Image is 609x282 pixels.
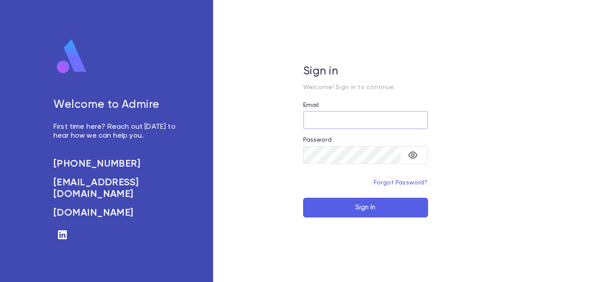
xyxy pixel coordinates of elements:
h5: Sign in [303,65,428,78]
a: [PHONE_NUMBER] [53,158,177,170]
a: Forgot Password? [374,180,428,186]
h5: Welcome to Admire [53,98,177,112]
button: toggle password visibility [404,146,422,164]
p: Welcome! Sign in to continue. [303,84,428,91]
img: logo [53,39,90,74]
button: Sign In [303,198,428,217]
a: [DOMAIN_NAME] [53,207,177,219]
label: Password [303,136,332,143]
label: Email [303,102,319,109]
p: First time here? Reach out [DATE] to hear how we can help you. [53,123,177,140]
a: [EMAIL_ADDRESS][DOMAIN_NAME] [53,177,177,200]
